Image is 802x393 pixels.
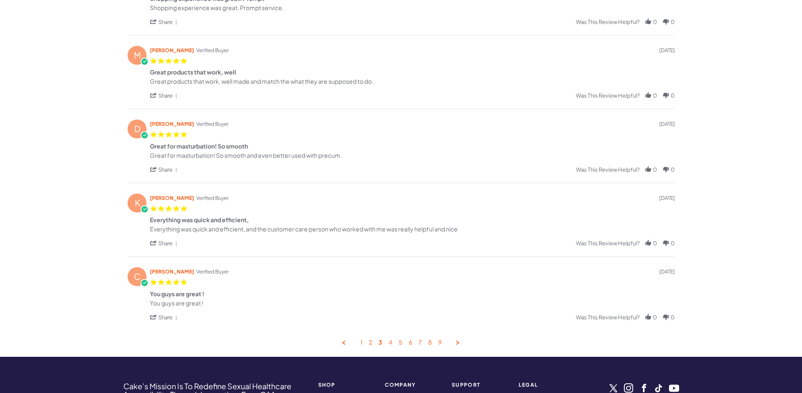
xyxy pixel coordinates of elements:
a: Goto Page 4 [389,339,392,347]
div: Great for masturbation! So smooth and even better used with precum. [150,151,342,159]
span: Verified Buyer [196,194,229,202]
strong: SHOP [318,382,375,388]
a: Goto Page 7 [418,339,422,347]
span: review date 05/20/25 [659,194,675,202]
div: vote down Review by Krysta A. on 20 May 2025 [662,239,670,247]
span: [PERSON_NAME] [150,194,194,202]
a: Goto Page 8 [428,339,432,347]
div: vote down Review by Eddie S. on 17 Jun 2025 [662,18,670,26]
div: vote down Review by Christopher D. on 30 Apr 2025 [662,313,670,321]
span: Was this review helpful? [576,314,639,321]
span: share [150,313,179,321]
span: C [128,273,147,280]
span: review date 04/30/25 [659,268,675,275]
span: 0 [671,92,675,99]
div: You guys are great ! [150,290,204,300]
span: review date 06/16/25 [659,47,675,54]
span: M [128,51,147,58]
strong: Support [452,382,509,388]
div: Great for masturbation! So smooth [150,143,248,152]
div: vote up Review by Michael F. on 16 Jun 2025 [645,91,652,99]
span: 0 [653,19,657,26]
span: 0 [653,314,657,321]
div: Everything was quick and efficient, and the customer care person who worked with me was really he... [150,225,458,233]
strong: COMPANY [385,382,442,388]
nav: Browse next and previous reviews [128,339,675,347]
span: [PERSON_NAME] [150,120,194,127]
span: 0 [671,314,675,321]
span: share [158,314,173,321]
span: share [158,92,173,99]
span: share [158,19,173,26]
span: [PERSON_NAME] [150,268,194,275]
div: vote down Review by Michael F. on 16 Jun 2025 [662,91,670,99]
div: vote up Review by Krysta A. on 20 May 2025 [645,239,652,247]
span: Was this review helpful? [576,240,639,247]
span: share [150,165,179,173]
span: Was this review helpful? [576,166,639,173]
a: Goto Page 6 [409,339,412,347]
span: [PERSON_NAME] [150,47,194,54]
div: vote down Review by david e. on 25 May 2025 [662,165,670,173]
div: vote up Review by Christopher D. on 30 Apr 2025 [645,313,652,321]
a: Goto Page 2 [369,339,372,347]
span: 0 [653,92,657,99]
a: Goto Page 9 [438,339,442,347]
a: Previous Page [340,339,348,347]
span: 0 [671,240,675,247]
span: share [150,91,179,99]
span: 0 [671,166,675,173]
div: Everything was quick and efficient, [150,216,249,226]
a: Next Page [454,339,462,347]
div: Shopping experience was great. Prompt service. [150,4,284,11]
div: vote up Review by david e. on 25 May 2025 [645,165,652,173]
span: share [150,18,179,25]
span: review date 05/25/25 [659,120,675,127]
a: Page 3, Current Page [378,339,382,347]
span: Was this review helpful? [576,92,639,99]
span: D [128,125,147,132]
a: Goto Page 1 [360,339,362,347]
div: Great products that work, well made and match the what they are supposed to do. [150,77,373,85]
span: 0 [653,240,657,247]
a: Goto Page 5 [399,339,402,347]
div: vote up Review by Eddie S. on 17 Jun 2025 [645,18,652,26]
div: You guys are great ! [150,299,203,307]
span: share [158,240,173,247]
span: Verified Buyer [196,120,229,127]
span: 0 [653,166,657,173]
div: Great products that work, well [150,69,236,78]
span: share [158,166,173,173]
span: K [128,199,147,206]
span: Verified Buyer [196,268,229,275]
span: 0 [671,19,675,26]
span: Was this review helpful? [576,19,639,26]
span: Verified Buyer [196,47,229,54]
span: share [150,239,179,247]
strong: Legal [519,382,576,388]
